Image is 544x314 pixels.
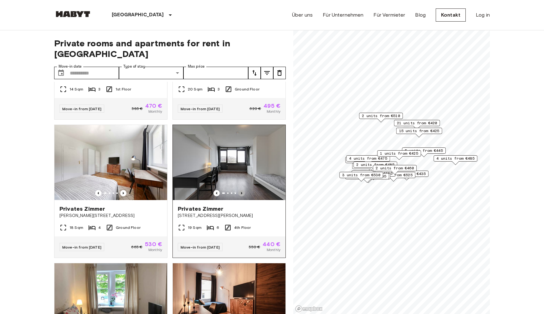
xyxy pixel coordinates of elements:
span: Privates Zimmer [59,205,105,213]
span: Monthly [267,109,280,114]
div: Map marker [402,147,446,157]
span: 550 € [249,244,260,250]
span: 3 [218,86,220,92]
span: 4 units from €485 [436,156,475,161]
button: Choose date [55,67,67,79]
span: 4 units from €475 [349,156,387,161]
span: 4th Floor [234,225,251,230]
span: Move-in from [DATE] [62,106,101,111]
div: Map marker [353,162,397,171]
span: [STREET_ADDRESS][PERSON_NAME] [178,213,280,219]
span: 6 [217,225,219,230]
span: 470 € [145,103,162,109]
div: Map marker [339,172,383,182]
button: Previous image [120,190,126,196]
div: Map marker [359,113,403,122]
div: Map marker [352,163,396,172]
span: 15 units from €425 [399,128,439,134]
a: Über uns [292,11,313,19]
span: Monthly [148,247,162,253]
span: 585 € [132,106,143,111]
span: 495 € [264,103,280,109]
div: Map marker [434,155,477,165]
span: 440 € [263,241,280,247]
img: Habyt [54,11,92,17]
span: Move-in from [DATE] [181,245,220,250]
a: Blog [415,11,426,19]
span: 5 units from €435 [387,171,426,177]
span: 2 units from €460 [376,165,414,171]
span: 19 Sqm [188,225,202,230]
span: Ground Floor [235,86,259,92]
span: Move-in from [DATE] [62,245,101,250]
span: 665 € [131,244,142,250]
span: 1 units from €425 [380,151,418,156]
div: Map marker [373,165,417,175]
span: 20 Sqm [188,86,203,92]
span: Privates Zimmer [178,205,223,213]
a: Für Unternehmen [323,11,363,19]
span: 1 units from €445 [348,173,386,179]
div: Map marker [346,155,390,165]
button: Previous image [95,190,101,196]
span: 2 units from €510 [362,113,400,119]
label: Max price [188,64,205,69]
span: Ground Floor [116,225,141,230]
a: Marketing picture of unit DE-09-010-04MPrevious imagePrevious imagePrivates Zimmer[STREET_ADDRESS... [172,125,286,258]
img: Marketing picture of unit DE-09-010-04M [173,125,285,200]
span: Monthly [148,109,162,114]
span: 18 Sqm [69,225,83,230]
a: Kontakt [436,8,466,22]
span: 620 € [249,106,261,111]
span: Private rooms and apartments for rent in [GEOGRAPHIC_DATA] [54,38,286,59]
button: Previous image [239,190,245,196]
a: Marketing picture of unit DE-09-001-003-02HFPrevious imagePrevious imagePrivates Zimmer[PERSON_NA... [54,125,167,258]
label: Move-in date [59,64,82,69]
span: 14 Sqm [69,86,83,92]
a: Log in [476,11,490,19]
p: [GEOGRAPHIC_DATA] [112,11,164,19]
span: Monthly [267,247,280,253]
button: Previous image [213,190,220,196]
div: Map marker [345,157,389,167]
button: tune [261,67,273,79]
span: 5 units from €445 [405,148,443,153]
span: Move-in from [DATE] [181,106,220,111]
a: Für Vermieter [373,11,405,19]
span: [PERSON_NAME][STREET_ADDRESS] [59,213,162,219]
button: tune [273,67,286,79]
span: 530 € [145,241,162,247]
div: Map marker [394,120,440,130]
span: 2 units from €525 [374,172,413,178]
span: 4 [98,225,101,230]
div: Map marker [396,128,442,137]
span: 3 [98,86,100,92]
div: Map marker [377,150,421,160]
label: Type of stay [123,64,145,69]
span: 21 units from €420 [397,120,437,126]
span: 2 units from €485 [356,162,394,167]
button: tune [248,67,261,79]
div: Map marker [352,170,395,180]
span: 3 units from €530 [342,172,380,178]
img: Marketing picture of unit DE-09-001-003-02HF [54,125,167,200]
span: 1st Floor [115,86,131,92]
a: Mapbox logo [295,305,323,312]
